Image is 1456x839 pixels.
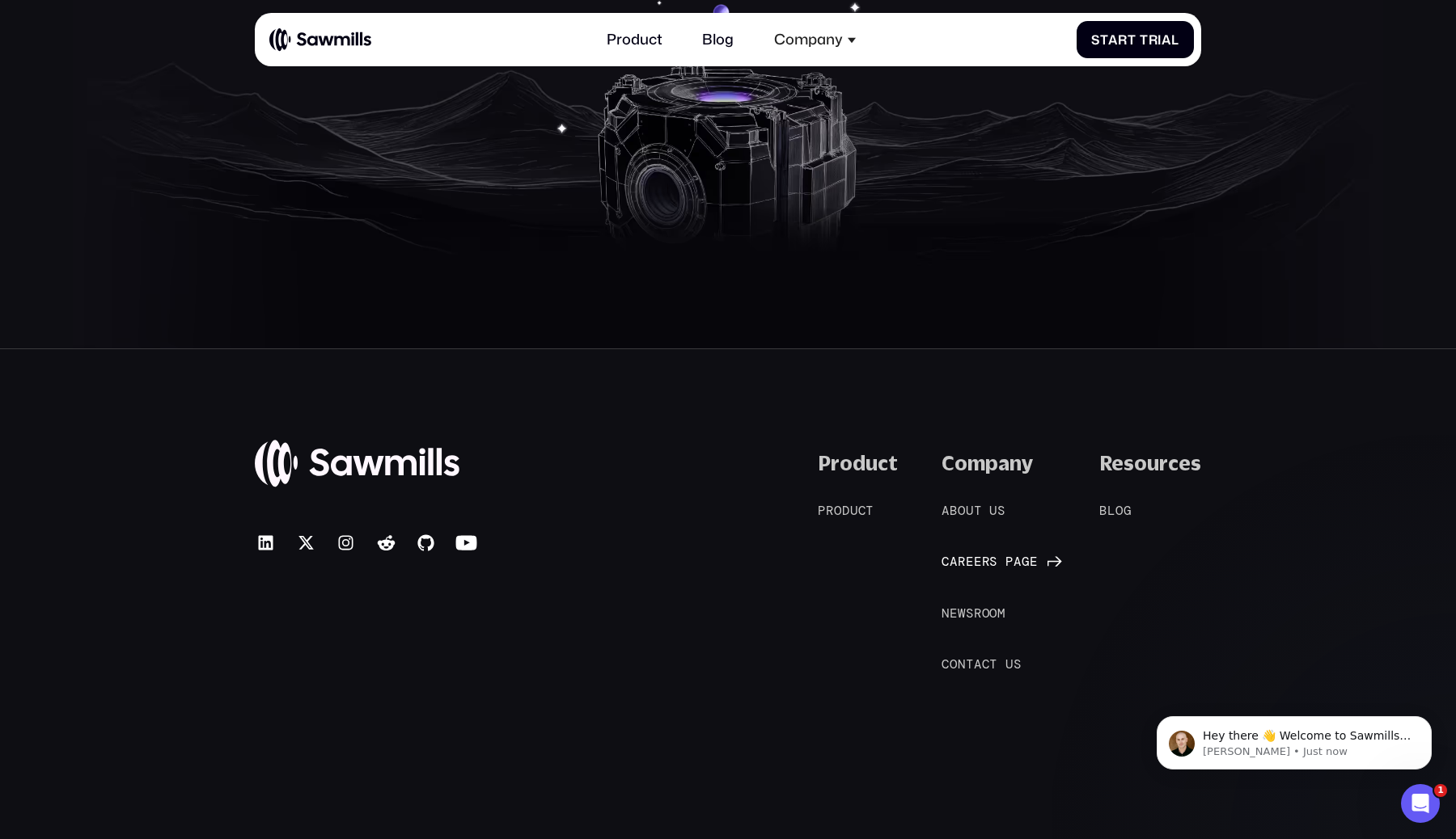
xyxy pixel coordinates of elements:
[1107,504,1115,519] span: l
[818,451,898,475] div: Product
[1158,32,1162,48] span: i
[966,657,974,672] span: t
[774,31,843,48] div: Company
[1434,784,1447,797] span: 1
[974,657,982,672] span: a
[1118,32,1128,48] span: r
[974,554,982,570] span: e
[982,606,990,622] span: o
[1128,32,1136,48] span: t
[1100,32,1109,48] span: t
[997,606,1005,622] span: m
[958,606,966,622] span: w
[595,20,673,60] a: Product
[1099,502,1149,521] a: Blog
[1014,554,1022,570] span: a
[1132,682,1456,795] iframe: Intercom notifications message
[942,451,1033,475] div: Company
[958,554,966,570] span: r
[866,504,874,519] span: t
[1108,32,1118,48] span: a
[1149,32,1158,48] span: r
[1030,554,1038,570] span: e
[989,504,997,519] span: u
[942,656,1039,674] a: Contactus
[982,657,990,672] span: c
[858,504,866,519] span: c
[763,20,868,60] div: Company
[942,502,1023,521] a: Aboutus
[942,606,950,622] span: N
[834,504,842,519] span: o
[958,657,966,672] span: n
[942,504,950,519] span: A
[942,554,950,570] span: C
[950,657,958,672] span: o
[1099,451,1201,475] div: Resources
[1005,554,1014,570] span: p
[1022,554,1030,570] span: g
[842,504,850,519] span: d
[989,657,997,672] span: t
[1091,32,1100,48] span: S
[989,554,997,570] span: s
[974,504,982,519] span: t
[850,504,858,519] span: u
[989,606,997,622] span: o
[942,605,1023,623] a: Newsroom
[1005,657,1014,672] span: u
[692,20,745,60] a: Blog
[1115,504,1124,519] span: o
[818,504,826,519] span: P
[826,504,834,519] span: r
[997,504,1005,519] span: s
[1099,504,1107,519] span: B
[818,502,891,521] a: Product
[1124,504,1132,519] span: g
[958,504,966,519] span: o
[1140,32,1149,48] span: T
[1014,657,1022,672] span: s
[1171,32,1179,48] span: l
[950,606,958,622] span: e
[966,554,974,570] span: e
[950,554,958,570] span: a
[1162,32,1171,48] span: a
[966,606,974,622] span: s
[1077,21,1194,58] a: StartTrial
[942,657,950,672] span: C
[966,504,974,519] span: u
[982,554,990,570] span: r
[974,606,982,622] span: r
[1401,784,1440,823] iframe: Intercom live chat
[950,504,958,519] span: b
